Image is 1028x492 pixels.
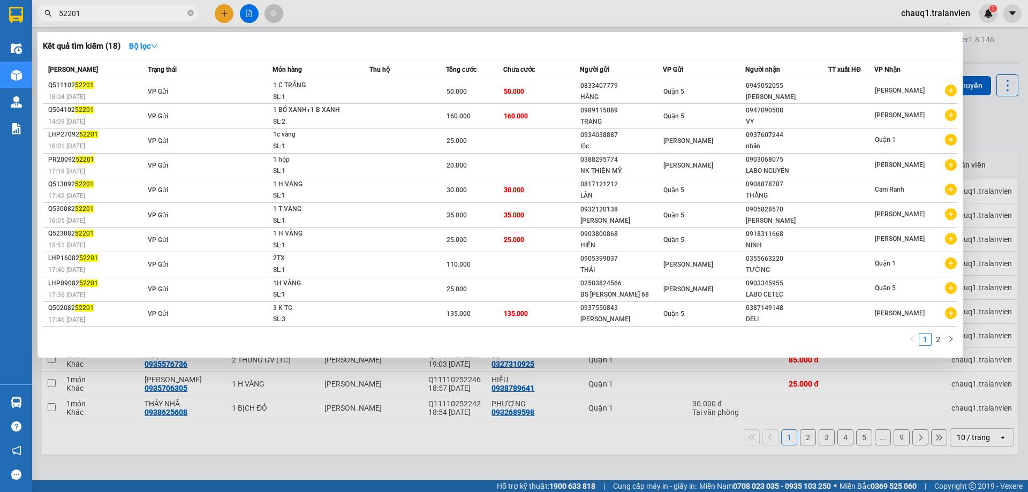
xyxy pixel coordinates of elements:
[273,302,353,314] div: 3 K TC
[48,302,145,314] div: Q502082
[746,204,828,215] div: 0905828570
[48,93,85,101] span: 18:04 [DATE]
[580,66,609,73] span: Người gửi
[504,112,528,120] span: 160.000
[273,228,353,240] div: 1 H VÀNG
[273,264,353,276] div: SL: 1
[504,310,528,317] span: 135.000
[945,134,957,146] span: plus-circle
[148,137,168,145] span: VP Gửi
[273,289,353,301] div: SL: 1
[746,314,828,325] div: DELI
[580,229,662,240] div: 0903800868
[663,236,684,244] span: Quận 5
[919,333,932,346] li: 1
[580,141,662,152] div: lộc
[447,162,467,169] span: 20.000
[580,302,662,314] div: 0937550843
[187,9,194,19] span: close-circle
[273,240,353,252] div: SL: 1
[580,179,662,190] div: 0817121212
[48,203,145,215] div: Q530082
[875,161,925,169] span: [PERSON_NAME]
[43,41,120,52] h3: Kết quả tìm kiếm ( 18 )
[746,190,828,201] div: THẮNG
[663,66,683,73] span: VP Gửi
[273,278,353,290] div: 1H VÀNG
[945,85,957,96] span: plus-circle
[580,190,662,201] div: LÂN
[48,192,85,200] span: 17:42 [DATE]
[11,70,22,81] img: warehouse-icon
[75,230,94,237] span: 52201
[875,284,896,292] span: Quận 5
[580,105,662,116] div: 0989115089
[580,80,662,92] div: 0833407779
[48,217,85,224] span: 16:05 [DATE]
[746,215,828,226] div: [PERSON_NAME]
[580,92,662,103] div: HẰNG
[48,80,145,91] div: Q511102
[580,116,662,127] div: TRANG
[79,254,98,262] span: 52201
[932,334,944,345] a: 2
[79,131,98,138] span: 52201
[875,111,925,119] span: [PERSON_NAME]
[11,421,21,432] span: question-circle
[663,112,684,120] span: Quận 5
[75,81,94,89] span: 52201
[663,162,713,169] span: [PERSON_NAME]
[746,80,828,92] div: 0949052055
[273,190,353,202] div: SL: 1
[906,333,919,346] button: left
[447,236,467,244] span: 25.000
[11,397,22,408] img: warehouse-icon
[828,66,861,73] span: TT xuất HĐ
[580,278,662,289] div: 02583824566
[746,289,828,300] div: LABO CETEC
[273,165,353,177] div: SL: 1
[745,66,780,73] span: Người nhận
[148,261,168,268] span: VP Gửi
[447,211,467,219] span: 35.000
[273,116,353,128] div: SL: 2
[150,42,158,50] span: down
[148,162,168,169] span: VP Gửi
[447,285,467,293] span: 25.000
[48,168,85,175] span: 17:19 [DATE]
[187,10,194,16] span: close-circle
[79,279,98,287] span: 52201
[273,80,353,92] div: 1 C TRẮNG
[875,260,896,267] span: Quận 1
[932,333,944,346] li: 2
[504,236,524,244] span: 25.000
[945,307,957,319] span: plus-circle
[663,285,713,293] span: [PERSON_NAME]
[504,186,524,194] span: 30.000
[148,66,177,73] span: Trạng thái
[447,137,467,145] span: 25.000
[273,203,353,215] div: 1 T VÀNG
[945,258,957,269] span: plus-circle
[48,228,145,239] div: Q523082
[9,7,23,23] img: logo-vxr
[580,204,662,215] div: 0932120138
[75,180,94,188] span: 52201
[663,137,713,145] span: [PERSON_NAME]
[746,116,828,127] div: VY
[746,229,828,240] div: 0918311668
[273,66,302,73] span: Món hàng
[48,104,145,116] div: Q504102
[273,253,353,264] div: 2TX
[945,208,957,220] span: plus-circle
[11,123,22,134] img: solution-icon
[503,66,535,73] span: Chưa cước
[580,240,662,251] div: HIỀN
[746,179,828,190] div: 0908878787
[746,302,828,314] div: 0387149148
[273,314,353,326] div: SL: 3
[48,241,85,249] span: 15:51 [DATE]
[919,334,931,345] a: 1
[875,87,925,94] span: [PERSON_NAME]
[580,253,662,264] div: 0905399037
